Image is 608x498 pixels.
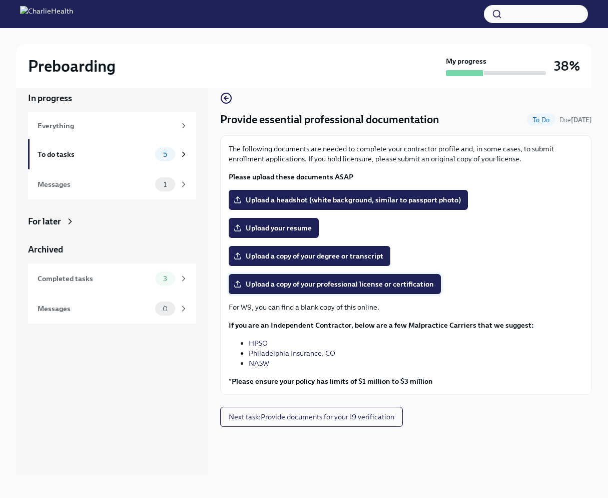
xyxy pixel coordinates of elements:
[38,120,175,131] div: Everything
[229,190,468,210] label: Upload a headshot (white background, similar to passport photo)
[20,6,73,22] img: CharlieHealth
[232,377,433,386] strong: Please ensure your policy has limits of $1 million to $3 million
[28,92,196,104] a: In progress
[229,246,390,266] label: Upload a copy of your degree or transcript
[38,303,151,314] div: Messages
[571,116,592,124] strong: [DATE]
[38,149,151,160] div: To do tasks
[157,305,174,313] span: 0
[527,116,555,124] span: To Do
[157,275,173,283] span: 3
[220,112,439,127] h4: Provide essential professional documentation
[559,116,592,124] span: Due
[158,181,173,188] span: 1
[229,274,441,294] label: Upload a copy of your professional license or certification
[28,264,196,294] a: Completed tasks3
[229,302,583,312] p: For W9, you can find a blank copy of this online.
[249,359,269,368] a: NASW
[157,151,173,158] span: 5
[554,57,580,75] h3: 38%
[229,144,583,164] p: The following documents are needed to complete your contractor profile and, in some cases, to sub...
[28,294,196,324] a: Messages0
[236,223,312,233] span: Upload your resume
[28,56,116,76] h2: Preboarding
[236,195,461,205] span: Upload a headshot (white background, similar to passport photo)
[38,273,151,284] div: Completed tasks
[28,215,61,227] div: For later
[249,339,268,348] a: HPSO
[446,56,486,66] strong: My progress
[559,115,592,125] span: October 6th, 2025 07:00
[249,349,335,358] a: Philadelphia Insurance. CO
[28,112,196,139] a: Everything
[28,169,196,199] a: Messages1
[236,251,383,261] span: Upload a copy of your degree or transcript
[229,321,534,330] strong: If you are an Independent Contractor, below are a few Malpractice Carriers that we suggest:
[229,412,394,422] span: Next task : Provide documents for your I9 verification
[229,172,353,181] strong: Please upload these documents ASAP
[28,139,196,169] a: To do tasks5
[28,215,196,227] a: For later
[229,218,319,238] label: Upload your resume
[220,407,403,427] button: Next task:Provide documents for your I9 verification
[236,279,434,289] span: Upload a copy of your professional license or certification
[28,243,196,256] a: Archived
[38,179,151,190] div: Messages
